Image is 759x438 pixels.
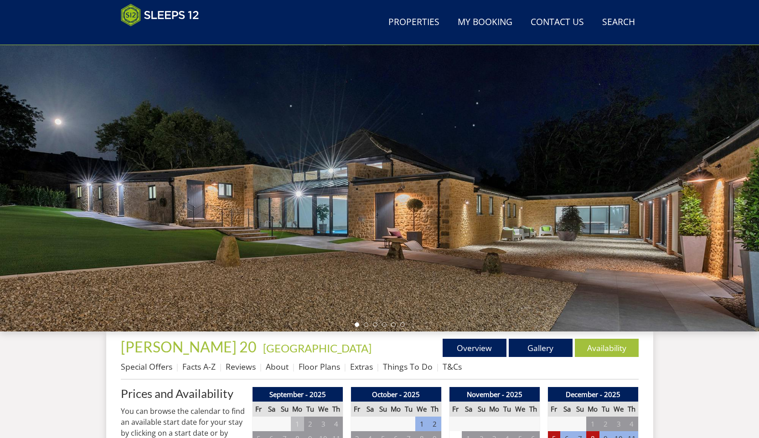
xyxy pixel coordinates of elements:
th: Tu [501,402,514,417]
iframe: Customer reviews powered by Trustpilot [116,32,212,40]
td: 3 [612,417,625,432]
a: Facts A-Z [182,361,216,372]
td: 3 [317,417,330,432]
th: September - 2025 [252,387,343,402]
td: 4 [625,417,638,432]
a: Extras [350,361,373,372]
a: Search [599,12,639,33]
th: Mo [488,402,501,417]
th: We [514,402,527,417]
a: About [266,361,289,372]
th: Fr [449,402,462,417]
th: Mo [291,402,304,417]
a: Overview [443,339,506,357]
th: Tu [403,402,415,417]
th: Fr [351,402,363,417]
th: Su [475,402,488,417]
a: Special Offers [121,361,172,372]
a: [GEOGRAPHIC_DATA] [263,341,372,355]
a: Reviews [226,361,256,372]
th: October - 2025 [351,387,441,402]
a: My Booking [454,12,516,33]
th: Su [377,402,389,417]
th: We [612,402,625,417]
th: Tu [304,402,317,417]
th: Fr [547,402,560,417]
th: December - 2025 [547,387,638,402]
span: [PERSON_NAME] 20 [121,338,257,356]
span: - [259,341,372,355]
th: Su [573,402,586,417]
a: [PERSON_NAME] 20 [121,338,259,356]
td: 1 [415,417,428,432]
th: Su [278,402,291,417]
th: Th [527,402,540,417]
th: Fr [252,402,265,417]
th: Sa [462,402,475,417]
a: Prices and Availability [121,387,245,400]
td: 1 [291,417,304,432]
a: Gallery [509,339,573,357]
td: 4 [330,417,343,432]
img: Sleeps 12 [121,4,199,26]
th: Th [625,402,638,417]
a: Properties [385,12,443,33]
th: Sa [363,402,376,417]
a: Things To Do [383,361,433,372]
th: We [317,402,330,417]
th: Mo [586,402,599,417]
a: Availability [575,339,639,357]
th: Mo [389,402,402,417]
th: Th [330,402,343,417]
th: Sa [265,402,278,417]
td: 1 [586,417,599,432]
td: 2 [304,417,317,432]
th: We [415,402,428,417]
th: Tu [599,402,612,417]
a: Floor Plans [299,361,340,372]
a: T&Cs [443,361,462,372]
a: Contact Us [527,12,588,33]
th: Th [429,402,441,417]
td: 2 [429,417,441,432]
th: November - 2025 [449,387,540,402]
th: Sa [560,402,573,417]
td: 2 [599,417,612,432]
